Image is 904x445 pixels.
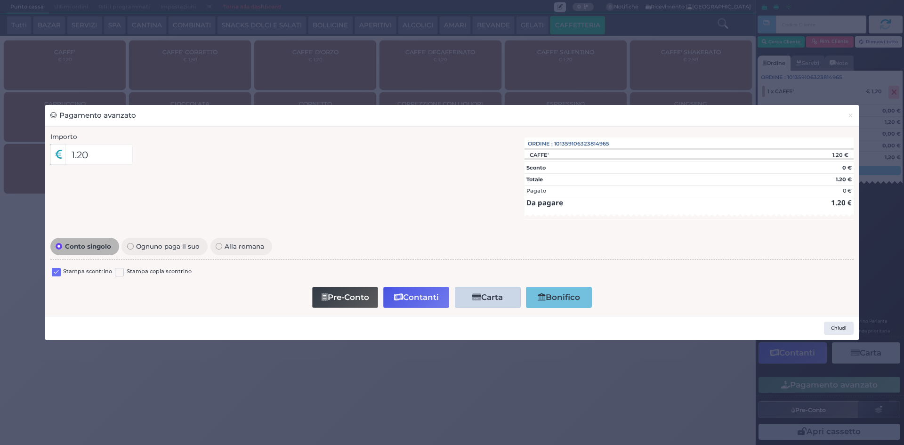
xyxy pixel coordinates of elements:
[63,267,112,276] label: Stampa scontrino
[526,187,546,195] div: Pagato
[526,198,563,207] strong: Da pagare
[831,198,852,207] strong: 1.20 €
[526,176,543,183] strong: Totale
[554,140,609,148] span: 101359106323814965
[771,152,854,158] div: 1.20 €
[62,243,113,250] span: Conto singolo
[526,287,592,308] button: Bonifico
[222,243,267,250] span: Alla romana
[525,152,553,158] div: CAFFE'
[847,110,854,121] span: ×
[842,164,852,171] strong: 0 €
[528,140,553,148] span: Ordine :
[50,132,77,141] label: Importo
[312,287,378,308] button: Pre-Conto
[836,176,852,183] strong: 1.20 €
[824,322,854,335] button: Chiudi
[65,144,133,165] input: Es. 30.99
[842,105,859,126] button: Chiudi
[526,164,546,171] strong: Sconto
[134,243,202,250] span: Ognuno paga il suo
[843,187,852,195] div: 0 €
[50,110,136,121] h3: Pagamento avanzato
[127,267,192,276] label: Stampa copia scontrino
[455,287,521,308] button: Carta
[383,287,449,308] button: Contanti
